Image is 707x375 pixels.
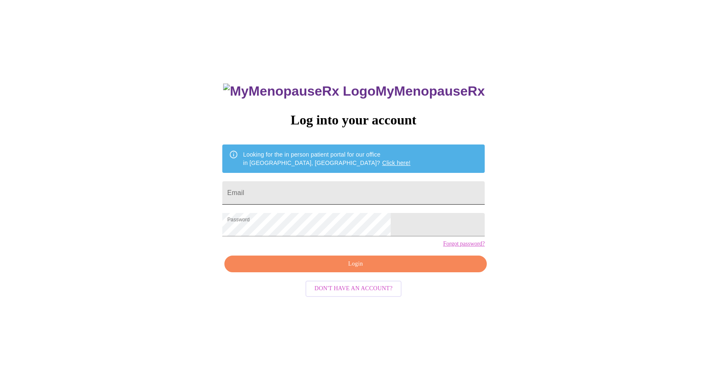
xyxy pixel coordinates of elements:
div: Looking for the in person patient portal for our office in [GEOGRAPHIC_DATA], [GEOGRAPHIC_DATA]? [243,147,411,170]
a: Don't have an account? [303,284,404,291]
img: MyMenopauseRx Logo [223,84,375,99]
h3: Log into your account [222,112,485,128]
a: Click here! [382,160,411,166]
button: Login [224,256,487,273]
span: Login [234,259,477,269]
button: Don't have an account? [305,281,402,297]
a: Forgot password? [443,241,485,247]
h3: MyMenopauseRx [223,84,485,99]
span: Don't have an account? [315,284,393,294]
